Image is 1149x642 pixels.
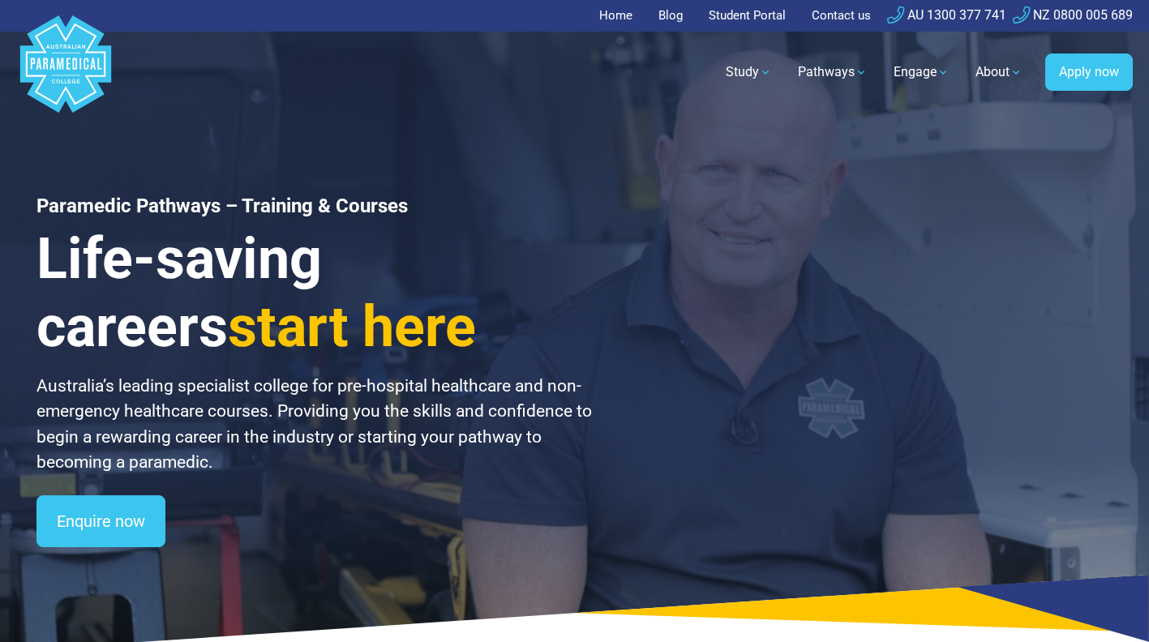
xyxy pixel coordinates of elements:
[36,225,594,361] h3: Life-saving careers
[1013,7,1133,23] a: NZ 0800 005 689
[36,195,594,218] h1: Paramedic Pathways – Training & Courses
[716,49,782,95] a: Study
[788,49,877,95] a: Pathways
[36,374,594,476] p: Australia’s leading specialist college for pre-hospital healthcare and non-emergency healthcare c...
[36,495,165,547] a: Enquire now
[884,49,959,95] a: Engage
[17,32,114,113] a: Australian Paramedical College
[887,7,1006,23] a: AU 1300 377 741
[228,293,476,360] span: start here
[1045,53,1133,91] a: Apply now
[966,49,1032,95] a: About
